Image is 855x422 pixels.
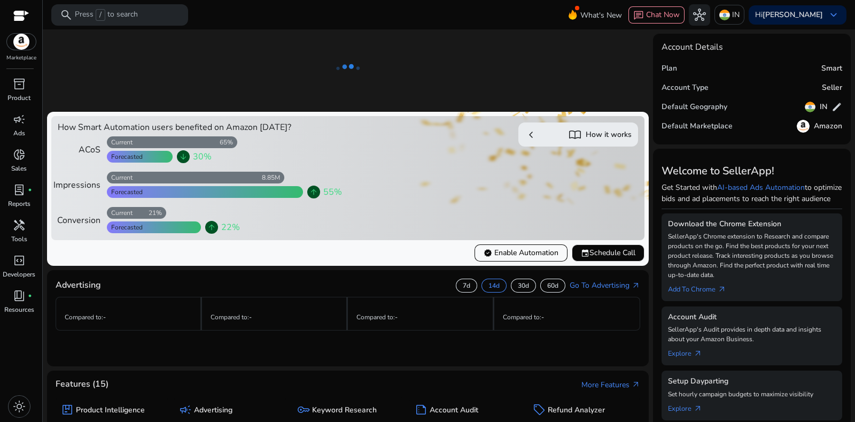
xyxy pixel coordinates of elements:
p: Set hourly campaign budgets to maximize visibility [668,389,836,399]
span: lab_profile [13,183,26,196]
span: arrow_outward [694,404,702,413]
span: - [249,313,252,321]
span: donut_small [13,148,26,161]
h5: Advertising [194,406,232,415]
img: amazon.svg [797,120,810,133]
h4: Features (15) [56,379,108,389]
img: in.svg [805,102,815,112]
span: key [297,403,310,416]
p: Product [7,93,30,103]
div: 65% [220,138,237,147]
span: keyboard_arrow_down [827,9,840,21]
p: Resources [4,305,34,314]
div: Current [107,138,133,147]
h4: Advertising [56,280,101,290]
h5: IN [820,103,827,112]
span: fiber_manual_record [28,188,32,192]
div: 21% [149,209,166,217]
a: Go To Advertising [570,280,640,291]
span: campaign [179,403,192,416]
div: Current [107,209,133,217]
span: 22% [221,221,240,234]
h5: How it works [586,131,632,140]
span: edit [831,102,842,112]
p: Compared to : [503,312,632,322]
h5: Account Audit [668,313,836,322]
div: 8.85M [262,173,284,182]
span: handyman [13,219,26,232]
p: Ads [13,128,25,138]
span: import_contacts [569,128,581,141]
h5: Amazon [814,122,842,131]
span: arrow_outward [718,285,726,294]
h5: Account Audit [430,406,478,415]
p: Press to search [75,9,138,21]
p: Get Started with to optimize bids and ad placements to reach the right audience [662,182,842,204]
img: amazon.svg [7,34,36,50]
a: Explore [668,344,711,359]
div: Impressions [58,179,100,191]
h5: Seller [822,83,842,93]
div: ACoS [58,143,100,156]
h5: Default Marketplace [662,122,733,131]
h5: Refund Analyzer [548,406,605,415]
a: More Features [581,379,640,390]
span: inventory_2 [13,78,26,90]
h5: Download the Chrome Extension [668,220,836,229]
span: code_blocks [13,254,26,267]
p: SellerApp's Audit provides in depth data and insights about your Amazon Business. [668,325,836,344]
p: Developers [3,270,35,279]
p: Sales [11,164,27,173]
span: Schedule Call [581,247,635,258]
div: Forecasted [107,223,143,232]
div: Current [107,173,133,182]
span: hub [693,9,706,21]
a: Add To Chrome [668,280,735,295]
h5: Default Geography [662,103,727,112]
div: Forecasted [107,152,143,161]
span: fiber_manual_record [28,294,32,298]
span: arrow_downward [179,152,188,161]
p: Compared to : [65,312,192,322]
a: AI-based Ads Automation [717,182,805,193]
span: What's New [580,6,622,25]
p: Tools [11,234,27,244]
span: sell [533,403,546,416]
span: search [60,9,73,21]
h5: Setup Dayparting [668,377,836,386]
p: Reports [8,199,30,209]
h5: Account Type [662,83,709,93]
a: Explore [668,399,711,414]
span: arrow_upward [207,223,216,232]
span: campaign [13,113,26,126]
span: book_4 [13,289,26,302]
p: Hi [755,11,823,19]
p: SellerApp's Chrome extension to Research and compare products on the go. Find the best products f... [668,232,836,280]
span: 30% [193,150,212,163]
h4: How Smart Automation users benefited on Amazon [DATE]? [58,122,344,133]
span: light_mode [13,400,26,413]
h5: Smart [821,64,842,73]
span: Chat Now [646,10,680,20]
div: Forecasted [107,188,143,196]
p: Marketplace [6,54,36,62]
span: package [61,403,74,416]
span: arrow_outward [694,349,702,358]
b: [PERSON_NAME] [763,10,823,20]
div: Conversion [58,214,100,227]
span: arrow_outward [632,281,640,290]
h3: Welcome to SellerApp! [662,165,842,178]
h5: Plan [662,64,677,73]
span: summarize [415,403,428,416]
img: in.svg [719,10,730,20]
span: - [103,313,106,321]
span: / [96,9,105,21]
h4: Account Details [662,42,723,52]
span: event [581,249,589,257]
span: chat [633,10,644,21]
p: IN [732,5,740,24]
span: arrow_outward [632,380,640,389]
h5: Product Intelligence [76,406,145,415]
h5: Keyword Research [312,406,377,415]
p: Compared to : [211,312,338,322]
